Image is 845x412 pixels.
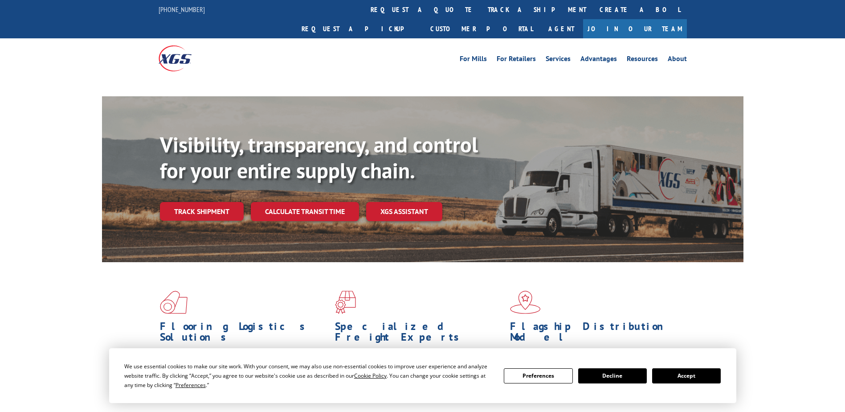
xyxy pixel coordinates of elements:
[424,19,539,38] a: Customer Portal
[160,291,188,314] img: xgs-icon-total-supply-chain-intelligence-red
[510,321,678,347] h1: Flagship Distribution Model
[546,55,571,65] a: Services
[160,321,328,347] h1: Flooring Logistics Solutions
[124,362,493,390] div: We use essential cookies to make our site work. With your consent, we may also use non-essential ...
[160,131,478,184] b: Visibility, transparency, and control for your entire supply chain.
[295,19,424,38] a: Request a pickup
[583,19,687,38] a: Join Our Team
[497,55,536,65] a: For Retailers
[159,5,205,14] a: [PHONE_NUMBER]
[504,368,572,383] button: Preferences
[539,19,583,38] a: Agent
[335,291,356,314] img: xgs-icon-focused-on-flooring-red
[578,368,647,383] button: Decline
[109,348,736,403] div: Cookie Consent Prompt
[176,381,206,389] span: Preferences
[652,368,721,383] button: Accept
[335,347,503,387] p: From overlength loads to delicate cargo, our experienced staff knows the best way to move your fr...
[460,55,487,65] a: For Mills
[510,347,674,368] span: Our agile distribution network gives you nationwide inventory management on demand.
[160,202,244,221] a: Track shipment
[510,291,541,314] img: xgs-icon-flagship-distribution-model-red
[580,55,617,65] a: Advantages
[668,55,687,65] a: About
[366,202,442,221] a: XGS ASSISTANT
[627,55,658,65] a: Resources
[335,321,503,347] h1: Specialized Freight Experts
[251,202,359,221] a: Calculate transit time
[160,347,328,379] span: As an industry carrier of choice, XGS has brought innovation and dedication to flooring logistics...
[354,372,387,379] span: Cookie Policy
